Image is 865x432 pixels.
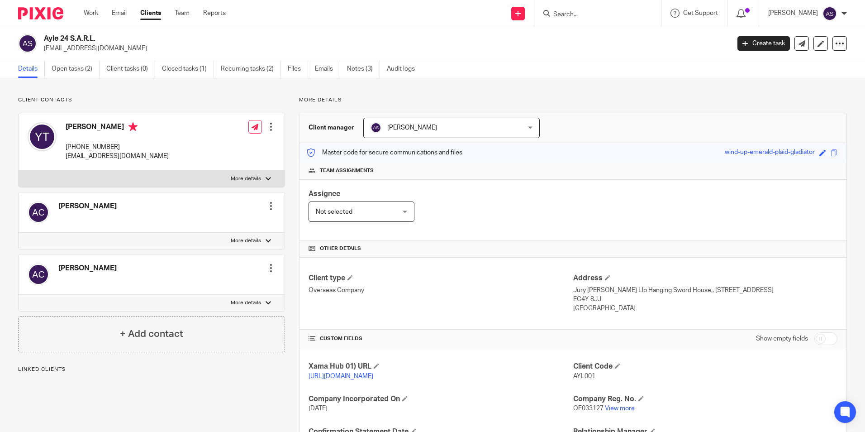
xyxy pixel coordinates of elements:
span: OE033127 [573,405,604,412]
img: svg%3E [371,122,381,133]
i: Primary [128,122,138,131]
a: Files [288,60,308,78]
span: [DATE] [309,405,328,412]
p: Linked clients [18,366,285,373]
a: Emails [315,60,340,78]
p: Master code for secure communications and files [306,148,462,157]
span: Team assignments [320,167,374,174]
a: Notes (3) [347,60,380,78]
div: wind-up-emerald-plaid-gladiator [725,148,815,158]
p: EC4Y 8JJ [573,295,837,304]
a: Email [112,9,127,18]
a: Closed tasks (1) [162,60,214,78]
p: More details [299,96,847,104]
p: Client contacts [18,96,285,104]
p: [GEOGRAPHIC_DATA] [573,304,837,313]
p: [EMAIL_ADDRESS][DOMAIN_NAME] [66,152,169,161]
p: [PERSON_NAME] [768,9,818,18]
span: Get Support [683,10,718,16]
a: Details [18,60,45,78]
p: More details [231,237,261,245]
h4: Company Reg. No. [573,394,837,404]
a: Clients [140,9,161,18]
p: [EMAIL_ADDRESS][DOMAIN_NAME] [44,44,724,53]
img: svg%3E [822,6,837,21]
h2: Ayle 24 S.A.R.L. [44,34,588,43]
p: Jury [PERSON_NAME] Llp Hanging Sword House,, [STREET_ADDRESS] [573,286,837,295]
p: [PHONE_NUMBER] [66,143,169,152]
h4: Client Code [573,362,837,371]
p: More details [231,299,261,307]
span: Not selected [316,209,352,215]
h4: CUSTOM FIELDS [309,335,573,342]
h4: + Add contact [120,327,183,341]
h4: [PERSON_NAME] [66,122,169,134]
h4: Client type [309,274,573,283]
img: svg%3E [18,34,37,53]
h4: [PERSON_NAME] [58,264,117,273]
a: Create task [737,36,790,51]
h4: Address [573,274,837,283]
span: AYL001 [573,373,595,379]
a: Client tasks (0) [106,60,155,78]
img: Pixie [18,7,63,19]
a: Team [175,9,190,18]
p: More details [231,175,261,182]
p: Overseas Company [309,286,573,295]
input: Search [552,11,634,19]
h4: [PERSON_NAME] [58,202,117,211]
h4: Company Incorporated On [309,394,573,404]
a: [URL][DOMAIN_NAME] [309,373,373,379]
span: Other details [320,245,361,252]
img: svg%3E [28,264,49,285]
a: Open tasks (2) [52,60,100,78]
img: svg%3E [28,122,57,151]
label: Show empty fields [756,334,808,343]
span: Assignee [309,190,340,197]
a: Work [84,9,98,18]
h4: Xama Hub 01) URL [309,362,573,371]
a: Recurring tasks (2) [221,60,281,78]
h3: Client manager [309,123,354,132]
span: [PERSON_NAME] [387,125,437,131]
img: svg%3E [28,202,49,223]
a: Audit logs [387,60,422,78]
a: Reports [203,9,226,18]
a: View more [605,405,635,412]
